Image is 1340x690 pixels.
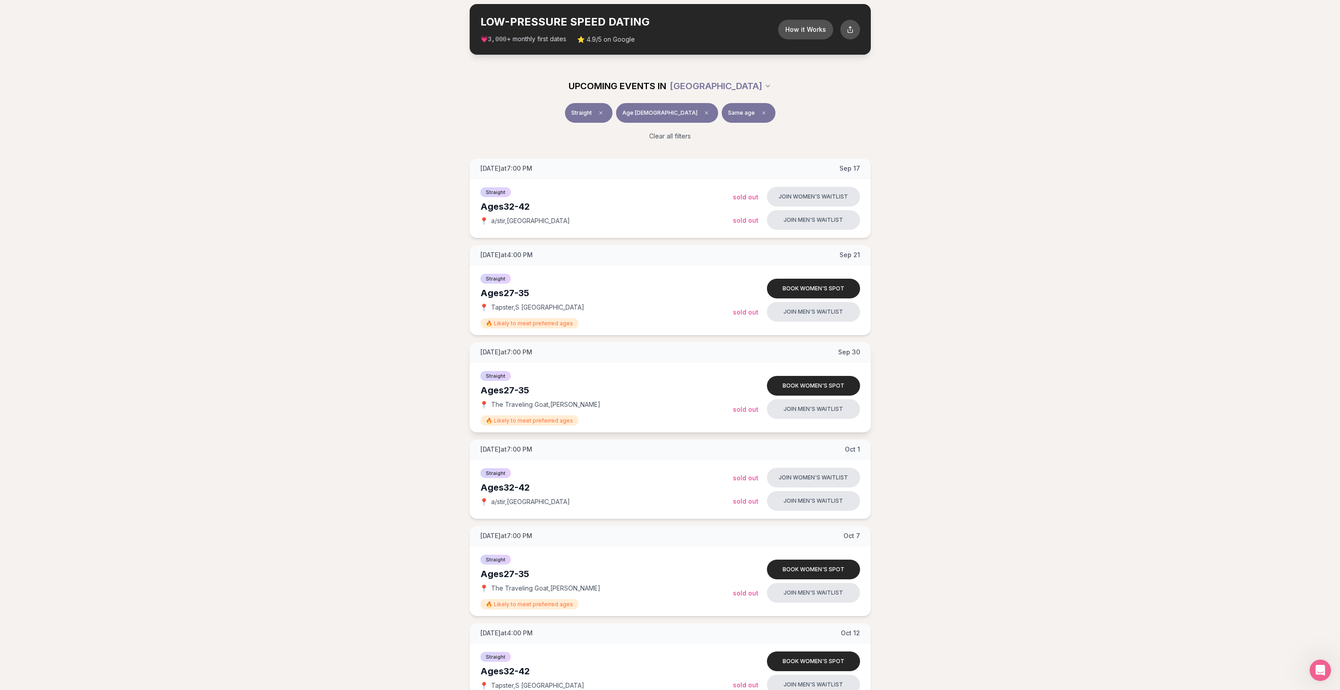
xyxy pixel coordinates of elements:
span: [DATE] at 4:00 PM [480,629,533,638]
span: Sep 30 [838,348,860,357]
span: 🔥 Likely to meet preferred ages [480,415,578,426]
span: Oct 12 [841,629,860,638]
span: UPCOMING EVENTS IN [569,80,666,92]
button: Join women's waitlist [767,187,860,207]
span: 📍 [480,401,488,408]
span: 📍 [480,585,488,592]
span: Straight [571,109,592,116]
iframe: Intercom live chat [1310,660,1331,681]
span: Tapster , S [GEOGRAPHIC_DATA] [491,303,584,312]
button: Book women's spot [767,376,860,396]
span: 📍 [480,304,488,311]
span: Sep 21 [839,250,860,259]
button: Join women's waitlist [767,468,860,487]
span: The Traveling Goat , [PERSON_NAME] [491,584,600,593]
span: Sold Out [733,589,758,597]
span: Clear event type filter [595,108,606,118]
span: 🔥 Likely to meet preferred ages [480,599,578,609]
div: Ages 27-35 [480,384,733,397]
button: Join men's waitlist [767,399,860,419]
span: Straight [480,555,511,565]
div: Ages 27-35 [480,568,733,580]
span: [DATE] at 7:00 PM [480,164,532,173]
span: [DATE] at 7:00 PM [480,445,532,454]
span: The Traveling Goat , [PERSON_NAME] [491,400,600,409]
span: Sold Out [733,193,758,201]
span: Sold Out [733,474,758,482]
span: Sold Out [733,308,758,316]
h2: LOW-PRESSURE SPEED DATING [480,15,778,29]
span: 📍 [480,498,488,505]
button: Join men's waitlist [767,210,860,230]
button: Join men's waitlist [767,302,860,322]
span: [DATE] at 7:00 PM [480,348,532,357]
span: Sold Out [733,216,758,224]
span: 📍 [480,217,488,224]
span: Sep 17 [839,164,860,173]
div: Ages 32-42 [480,665,733,677]
span: Straight [480,371,511,381]
span: 💗 + monthly first dates [480,34,566,44]
span: Oct 7 [843,531,860,540]
span: a/stir , [GEOGRAPHIC_DATA] [491,497,570,506]
span: Sold Out [733,497,758,505]
span: 🔥 Likely to meet preferred ages [480,318,578,328]
span: Straight [480,187,511,197]
span: Clear age [701,108,712,118]
button: Join men's waitlist [767,583,860,603]
span: Sold Out [733,405,758,413]
span: 3,000 [488,36,507,43]
span: 📍 [480,682,488,689]
span: Age [DEMOGRAPHIC_DATA] [622,109,698,116]
span: Sold Out [733,681,758,689]
span: Clear preference [758,108,769,118]
span: Oct 1 [845,445,860,454]
button: Book women's spot [767,560,860,579]
span: Straight [480,468,511,478]
button: Join men's waitlist [767,491,860,511]
div: Ages 27-35 [480,287,733,299]
button: Same ageClear preference [722,103,775,123]
button: Book women's spot [767,651,860,671]
div: Ages 32-42 [480,481,733,494]
button: How it Works [778,20,833,39]
button: Book women's spot [767,279,860,298]
button: Age [DEMOGRAPHIC_DATA]Clear age [616,103,718,123]
span: Same age [728,109,755,116]
div: Ages 32-42 [480,200,733,213]
span: ⭐ 4.9/5 on Google [577,35,635,44]
span: Straight [480,274,511,284]
span: a/stir , [GEOGRAPHIC_DATA] [491,216,570,225]
button: Clear all filters [644,126,696,146]
span: [DATE] at 4:00 PM [480,250,533,259]
span: Tapster , S [GEOGRAPHIC_DATA] [491,681,584,690]
button: StraightClear event type filter [565,103,612,123]
span: [DATE] at 7:00 PM [480,531,532,540]
span: Straight [480,652,511,662]
button: [GEOGRAPHIC_DATA] [670,76,771,96]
